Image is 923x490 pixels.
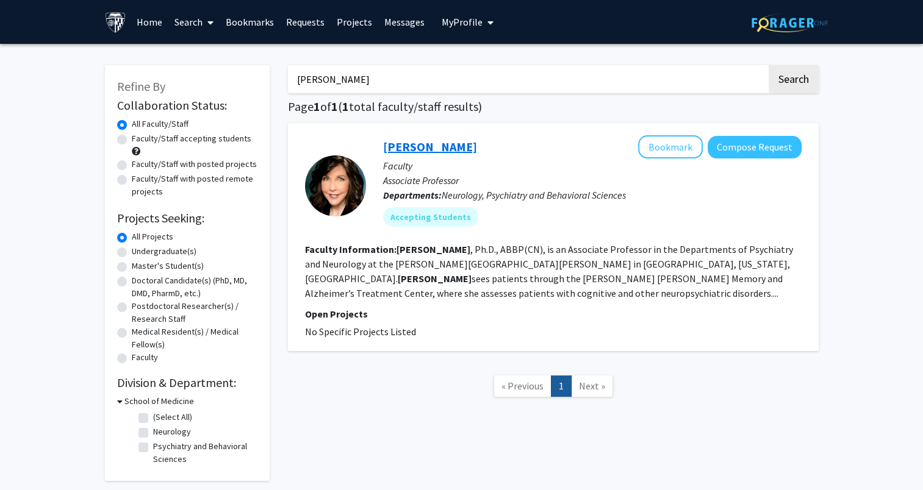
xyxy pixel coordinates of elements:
[442,189,626,201] span: Neurology, Psychiatry and Behavioral Sciences
[314,99,320,114] span: 1
[638,135,703,158] button: Add Cynthia Munro to Bookmarks
[383,189,442,201] b: Departments:
[769,65,819,93] button: Search
[551,375,572,397] a: 1
[501,380,544,392] span: « Previous
[383,139,477,154] a: [PERSON_NAME]
[168,1,220,43] a: Search
[331,1,378,43] a: Projects
[132,351,158,364] label: Faculty
[305,243,793,299] fg-read-more: , Ph.D., ABBP(CN), is an Associate Professor in the Departments of Psychiatry and Neurology at th...
[342,99,349,114] span: 1
[305,243,397,255] b: Faculty Information:
[571,375,613,397] a: Next Page
[117,375,257,390] h2: Division & Department:
[117,79,165,94] span: Refine By
[378,1,431,43] a: Messages
[132,245,196,258] label: Undergraduate(s)
[398,272,472,285] b: [PERSON_NAME]
[494,375,551,397] a: Previous Page
[124,395,194,408] h3: School of Medicine
[579,380,605,392] span: Next »
[132,158,257,171] label: Faculty/Staff with posted projects
[105,12,126,33] img: Johns Hopkins University Logo
[132,325,257,351] label: Medical Resident(s) / Medical Fellow(s)
[383,158,802,173] p: Faculty
[132,300,257,325] label: Postdoctoral Researcher(s) / Research Staff
[131,1,168,43] a: Home
[9,435,52,481] iframe: Chat
[397,243,470,255] b: [PERSON_NAME]
[132,132,251,145] label: Faculty/Staff accepting students
[305,325,416,338] span: No Specific Projects Listed
[280,1,331,43] a: Requests
[220,1,280,43] a: Bookmarks
[132,230,173,243] label: All Projects
[331,99,338,114] span: 1
[132,274,257,300] label: Doctoral Candidate(s) (PhD, MD, DMD, PharmD, etc.)
[288,363,819,413] nav: Page navigation
[153,411,192,424] label: (Select All)
[288,65,767,93] input: Search Keywords
[117,98,257,113] h2: Collaboration Status:
[117,211,257,225] h2: Projects Seeking:
[383,207,478,227] mat-chip: Accepting Students
[752,13,828,32] img: ForagerOne Logo
[132,118,189,130] label: All Faculty/Staff
[442,16,483,28] span: My Profile
[288,99,819,114] h1: Page of ( total faculty/staff results)
[383,173,802,188] p: Associate Professor
[153,440,254,466] label: Psychiatry and Behavioral Sciences
[305,307,802,321] p: Open Projects
[153,425,191,438] label: Neurology
[132,172,257,198] label: Faculty/Staff with posted remote projects
[708,136,802,158] button: Compose Request to Cynthia Munro
[132,260,204,272] label: Master's Student(s)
